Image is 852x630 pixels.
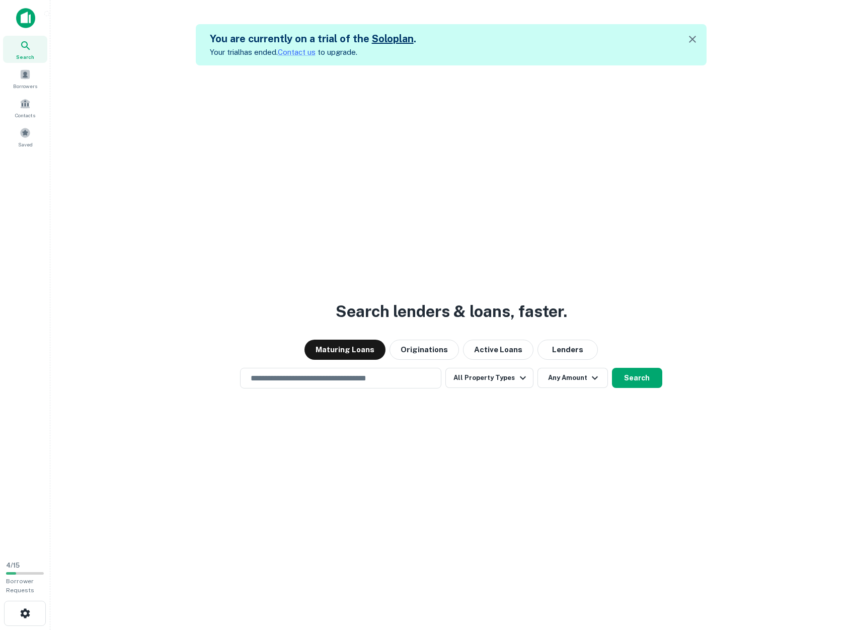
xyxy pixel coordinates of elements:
[210,46,416,58] p: Your trial has ended. to upgrade.
[18,140,33,148] span: Saved
[537,340,598,360] button: Lenders
[390,340,459,360] button: Originations
[16,53,34,61] span: Search
[445,368,533,388] button: All Property Types
[3,123,47,150] a: Saved
[6,562,20,569] span: 4 / 15
[3,65,47,92] a: Borrowers
[463,340,533,360] button: Active Loans
[336,299,567,324] h3: Search lenders & loans, faster.
[278,48,316,56] a: Contact us
[612,368,662,388] button: Search
[372,33,414,45] a: Soloplan
[304,340,385,360] button: Maturing Loans
[802,549,852,598] iframe: Chat Widget
[13,82,37,90] span: Borrowers
[16,8,35,28] img: capitalize-icon.png
[210,31,416,46] h5: You are currently on a trial of the .
[537,368,608,388] button: Any Amount
[3,36,47,63] a: Search
[3,94,47,121] a: Contacts
[15,111,35,119] span: Contacts
[6,578,34,594] span: Borrower Requests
